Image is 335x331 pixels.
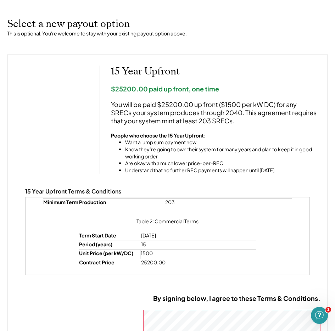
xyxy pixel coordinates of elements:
li: Want a lump sum payment now [125,139,317,146]
div: Minimum Term Production [43,199,117,206]
div: Period (years) [79,241,136,248]
div: Contract Price [79,259,136,266]
h2: 15 Year Upfront [111,66,317,78]
span: 1 [325,307,331,313]
div: [DATE] [141,232,212,239]
div: $25200.00 paid up front, one time [111,85,317,93]
div: By signing below, I agree to these Terms & Conditions. [153,294,320,302]
div: Unit Price (per kW/DC) [79,250,140,257]
strong: People who choose the 15 Year Upfront: [111,132,206,139]
li: Know they’re going to own their system for many years and plan to keep it in good working order [125,146,317,160]
div: 1500 [141,250,212,257]
div: 15 Year Upfront Terms & Conditions [25,188,310,195]
iframe: Intercom live chat [311,307,328,324]
li: Understand that no further REC payments will happen until [DATE] [125,167,317,174]
div: Table 2: Commercial Terms [136,218,199,225]
div: 15 [141,241,212,248]
div: 203 [165,199,236,206]
li: Are okay with a much lower price-per-REC [125,160,317,167]
div: Term Start Date [79,232,136,239]
div: You will be paid $25200.00 up front ($1500 per kW DC) for any SRECs your system produces through ... [111,100,317,125]
h2: Select a new payout option [7,18,328,30]
div: This is optional. You're welcome to stay with your existing payout option above. [7,30,328,37]
div: 25200.00 [141,259,212,266]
